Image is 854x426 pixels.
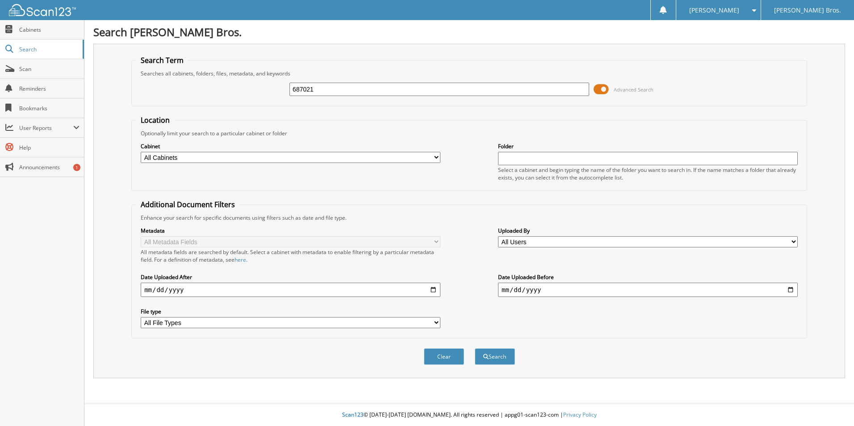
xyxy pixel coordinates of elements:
[614,86,653,93] span: Advanced Search
[19,46,78,53] span: Search
[136,70,802,77] div: Searches all cabinets, folders, files, metadata, and keywords
[498,166,798,181] div: Select a cabinet and begin typing the name of the folder you want to search in. If the name match...
[424,348,464,365] button: Clear
[498,142,798,150] label: Folder
[774,8,841,13] span: [PERSON_NAME] Bros.
[498,273,798,281] label: Date Uploaded Before
[136,200,239,209] legend: Additional Document Filters
[84,404,854,426] div: © [DATE]-[DATE] [DOMAIN_NAME]. All rights reserved | appg01-scan123-com |
[342,411,364,418] span: Scan123
[689,8,739,13] span: [PERSON_NAME]
[141,283,440,297] input: start
[475,348,515,365] button: Search
[234,256,246,263] a: here
[19,124,73,132] span: User Reports
[141,227,440,234] label: Metadata
[141,248,440,263] div: All metadata fields are searched by default. Select a cabinet with metadata to enable filtering b...
[19,65,80,73] span: Scan
[141,142,440,150] label: Cabinet
[498,283,798,297] input: end
[9,4,76,16] img: scan123-logo-white.svg
[563,411,597,418] a: Privacy Policy
[19,144,80,151] span: Help
[136,115,174,125] legend: Location
[141,273,440,281] label: Date Uploaded After
[19,85,80,92] span: Reminders
[93,25,845,39] h1: Search [PERSON_NAME] Bros.
[19,104,80,112] span: Bookmarks
[19,163,80,171] span: Announcements
[141,308,440,315] label: File type
[136,55,188,65] legend: Search Term
[19,26,80,33] span: Cabinets
[136,129,802,137] div: Optionally limit your search to a particular cabinet or folder
[73,164,80,171] div: 1
[136,214,802,221] div: Enhance your search for specific documents using filters such as date and file type.
[498,227,798,234] label: Uploaded By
